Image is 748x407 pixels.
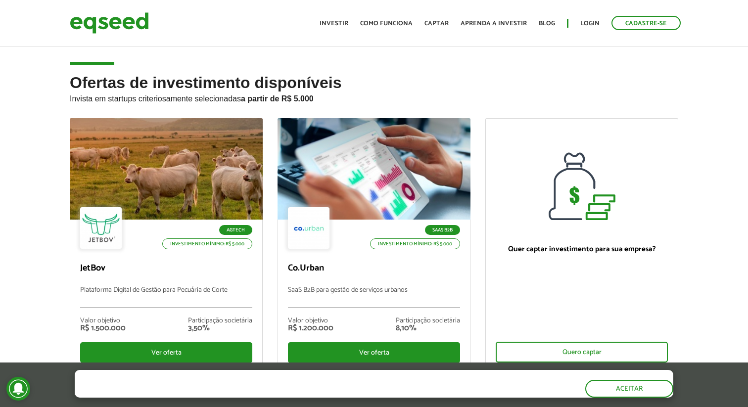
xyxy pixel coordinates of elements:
[288,286,460,308] p: SaaS B2B para gestão de serviços urbanos
[80,286,252,308] p: Plataforma Digital de Gestão para Pecuária de Corte
[485,118,678,370] a: Quer captar investimento para sua empresa? Quero captar
[188,317,252,324] div: Participação societária
[425,225,460,235] p: SaaS B2B
[80,317,126,324] div: Valor objetivo
[70,74,678,118] h2: Ofertas de investimento disponíveis
[396,317,460,324] div: Participação societária
[162,238,252,249] p: Investimento mínimo: R$ 5.000
[80,342,252,363] div: Ver oferta
[80,263,252,274] p: JetBov
[188,324,252,332] div: 3,50%
[288,263,460,274] p: Co.Urban
[288,342,460,363] div: Ver oferta
[496,245,668,254] p: Quer captar investimento para sua empresa?
[80,324,126,332] div: R$ 1.500.000
[75,370,433,385] h5: O site da EqSeed utiliza cookies para melhorar sua navegação.
[396,324,460,332] div: 8,10%
[370,238,460,249] p: Investimento mínimo: R$ 5.000
[288,324,333,332] div: R$ 1.200.000
[424,20,449,27] a: Captar
[580,20,600,27] a: Login
[75,388,433,397] p: Ao clicar em "aceitar", você aceita nossa .
[461,20,527,27] a: Aprenda a investir
[70,118,263,370] a: Agtech Investimento mínimo: R$ 5.000 JetBov Plataforma Digital de Gestão para Pecuária de Corte V...
[219,225,252,235] p: Agtech
[288,317,333,324] div: Valor objetivo
[320,20,348,27] a: Investir
[496,342,668,362] div: Quero captar
[611,16,681,30] a: Cadastre-se
[585,380,673,398] button: Aceitar
[360,20,413,27] a: Como funciona
[539,20,555,27] a: Blog
[205,389,320,397] a: política de privacidade e de cookies
[70,91,678,103] p: Invista em startups criteriosamente selecionadas
[278,118,470,370] a: SaaS B2B Investimento mínimo: R$ 5.000 Co.Urban SaaS B2B para gestão de serviços urbanos Valor ob...
[70,10,149,36] img: EqSeed
[241,94,314,103] strong: a partir de R$ 5.000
